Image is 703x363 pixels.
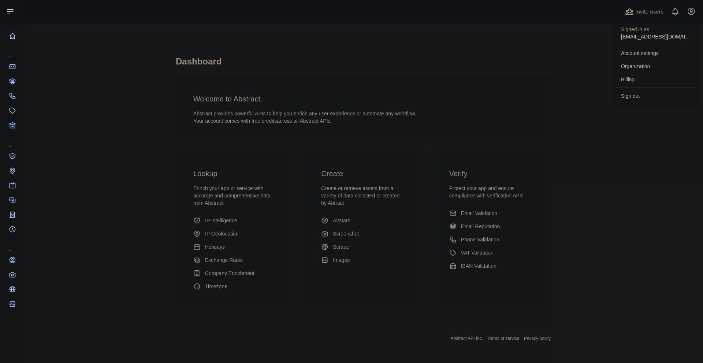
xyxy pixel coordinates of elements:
[451,336,483,341] a: Abstract API Inc.
[461,223,500,230] span: Email Reputation
[446,207,536,220] a: Email Validation
[524,336,551,341] a: Privacy policy
[446,220,536,233] a: Email Reputation
[190,214,280,227] a: IP Intelligence
[205,217,237,224] span: IP Intelligence
[321,185,399,206] span: Create or retrieve assets from a variety of data collected or created by Abtract
[193,185,271,206] span: Enrich your app or service with accurate and comprehensive data from Abstract
[615,60,697,73] a: Organization
[318,227,408,240] a: Screenshot
[621,26,691,33] p: Signed in as
[333,256,350,264] span: Images
[615,73,697,86] button: Billing
[461,249,494,256] span: VAT Validation
[190,267,280,280] a: Company Enrichment
[461,262,496,270] span: IBAN Validation
[193,118,332,124] span: Your account comes with across all Abstract APIs.
[190,253,280,267] a: Exchange Rates
[205,283,227,290] span: Timezone
[6,237,18,252] div: ...
[446,259,536,273] a: IBAN Validation
[487,336,519,341] a: Terms of service
[205,243,225,251] span: Holidays
[635,8,663,16] span: Invite users
[461,210,497,217] span: Email Validation
[621,33,691,40] p: [EMAIL_ADDRESS][DOMAIN_NAME]
[193,111,416,116] span: Abstract provides powerful APIs to help you enrich any user experience or automate any workflow.
[176,56,551,73] h1: Dashboard
[190,280,280,293] a: Timezone
[449,168,533,179] h3: Verify
[333,230,359,237] span: Screenshot
[446,233,536,246] a: Phone Validation
[321,168,405,179] h3: Create
[6,133,18,148] div: ...
[205,270,254,277] span: Company Enrichment
[205,230,239,237] span: IP Geolocation
[318,253,408,267] a: Images
[205,256,243,264] span: Exchange Rates
[333,217,350,224] span: Avatars
[615,47,697,60] a: Account settings
[318,214,408,227] a: Avatars
[318,240,408,253] a: Scrape
[190,240,280,253] a: Holidays
[193,168,277,179] h3: Lookup
[193,94,533,104] h3: Welcome to Abstract.
[252,118,277,124] span: free credits
[615,89,697,103] button: Sign out
[190,227,280,240] a: IP Geolocation
[333,243,349,251] span: Scrape
[446,246,536,259] a: VAT Validation
[624,6,665,18] button: Invite users
[449,185,524,199] span: Protect your app and ensure compliance with verification APIs
[461,236,499,243] span: Phone Validation
[6,44,18,59] div: ...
